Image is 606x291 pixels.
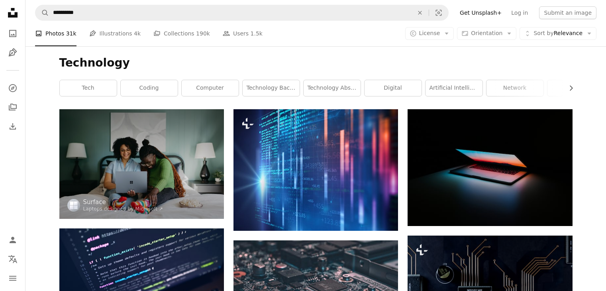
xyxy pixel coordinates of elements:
a: artificial intelligence [426,80,482,96]
a: Get Unsplash+ [455,6,506,19]
span: License [419,30,440,36]
button: Submit an image [539,6,596,19]
button: Sort byRelevance [520,27,596,40]
a: coding [121,80,178,96]
a: Illustrations 4k [89,21,141,46]
a: Users 1.5k [223,21,263,46]
a: Download History [5,118,21,134]
img: digital code number abstract background, represent coding technology and programming languages. [233,109,398,231]
a: a woman sitting on a bed using a laptop [59,160,224,167]
a: Collections [5,99,21,115]
button: Language [5,251,21,267]
button: Orientation [457,27,516,40]
span: Orientation [471,30,502,36]
span: Sort by [533,30,553,36]
a: data [547,80,604,96]
a: gray and black laptop computer on surface [408,164,572,171]
a: Collections 190k [153,21,210,46]
img: Go to Surface's profile [67,199,80,212]
img: gray and black laptop computer on surface [408,109,572,226]
button: Search Unsplash [35,5,49,20]
button: Clear [411,5,429,20]
a: digital [365,80,422,96]
a: network [486,80,543,96]
a: turned on gray laptop computer [59,279,224,287]
a: Laptops designed by Microsoft ↗ [83,206,163,212]
button: License [405,27,454,40]
span: Relevance [533,29,582,37]
a: tech [60,80,117,96]
span: 4k [134,29,141,38]
a: Log in / Sign up [5,232,21,248]
a: technology abstract [304,80,361,96]
a: digital code number abstract background, represent coding technology and programming languages. [233,166,398,173]
a: Log in [506,6,533,19]
a: computer [182,80,239,96]
span: 1.5k [251,29,263,38]
button: Visual search [429,5,448,20]
a: Surface [83,198,163,206]
a: Illustrations [5,45,21,61]
img: a woman sitting on a bed using a laptop [59,109,224,219]
span: 190k [196,29,210,38]
a: Photos [5,26,21,41]
a: technology background [243,80,300,96]
a: Explore [5,80,21,96]
h1: Technology [59,56,573,70]
button: scroll list to the right [564,80,573,96]
form: Find visuals sitewide [35,5,449,21]
button: Menu [5,270,21,286]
